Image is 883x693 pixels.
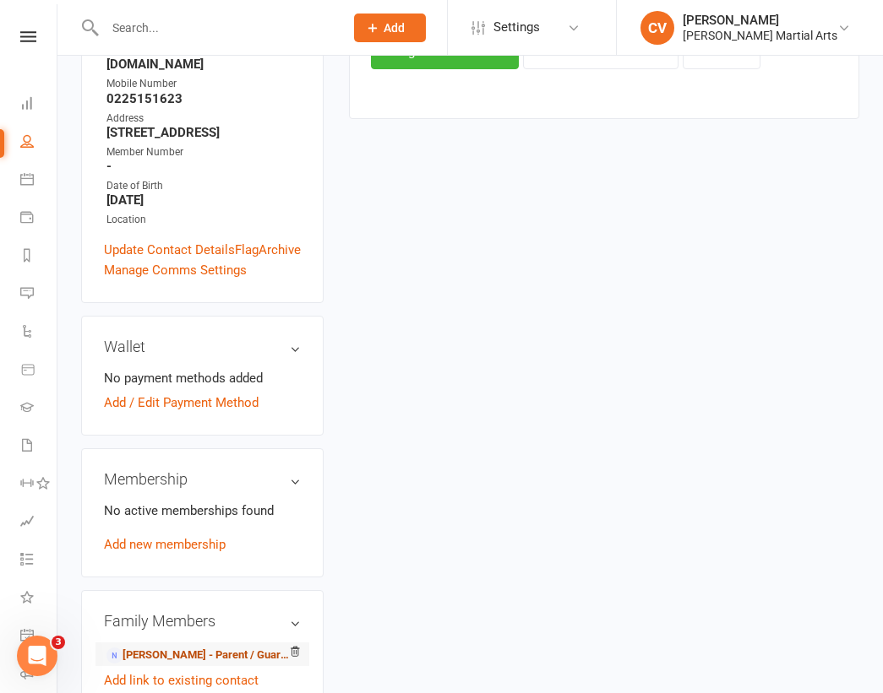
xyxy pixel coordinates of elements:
a: Product Sales [20,352,58,390]
strong: - [106,159,301,174]
a: Assessments [20,504,58,542]
strong: [STREET_ADDRESS] [106,125,301,140]
strong: [DATE] [106,192,301,208]
h3: Membership [104,471,301,488]
a: Archive [259,240,301,260]
a: Calendar [20,162,58,200]
a: Payments [20,200,58,238]
p: No active memberships found [104,501,301,521]
a: Add link to existing contact [104,670,259,690]
a: Flag [235,240,259,260]
button: Add [354,14,426,42]
iframe: Intercom live chat [17,636,57,676]
a: What's New [20,580,58,618]
div: Date of Birth [106,178,301,194]
span: 3 [52,636,65,649]
a: Add new membership [104,537,226,552]
a: [PERSON_NAME] - Parent / Guardian [106,647,292,664]
a: People [20,124,58,162]
a: Dashboard [20,86,58,124]
input: Search... [100,16,332,40]
a: Reports [20,238,58,276]
strong: [EMAIL_ADDRESS][DOMAIN_NAME] [106,41,301,72]
div: CV [640,11,674,45]
a: General attendance kiosk mode [20,618,58,656]
div: [PERSON_NAME] [683,13,837,28]
div: Address [106,111,301,127]
a: Add / Edit Payment Method [104,393,259,413]
span: Add [384,21,405,35]
span: Settings [493,8,540,46]
div: Member Number [106,144,301,160]
div: [PERSON_NAME] Martial Arts [683,28,837,43]
a: Manage Comms Settings [104,260,247,280]
div: Mobile Number [106,76,301,92]
li: No payment methods added [104,368,301,388]
div: Location [106,212,301,228]
h3: Wallet [104,338,301,355]
strong: 0225151623 [106,91,301,106]
h3: Family Members [104,613,301,630]
a: Update Contact Details [104,240,235,260]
